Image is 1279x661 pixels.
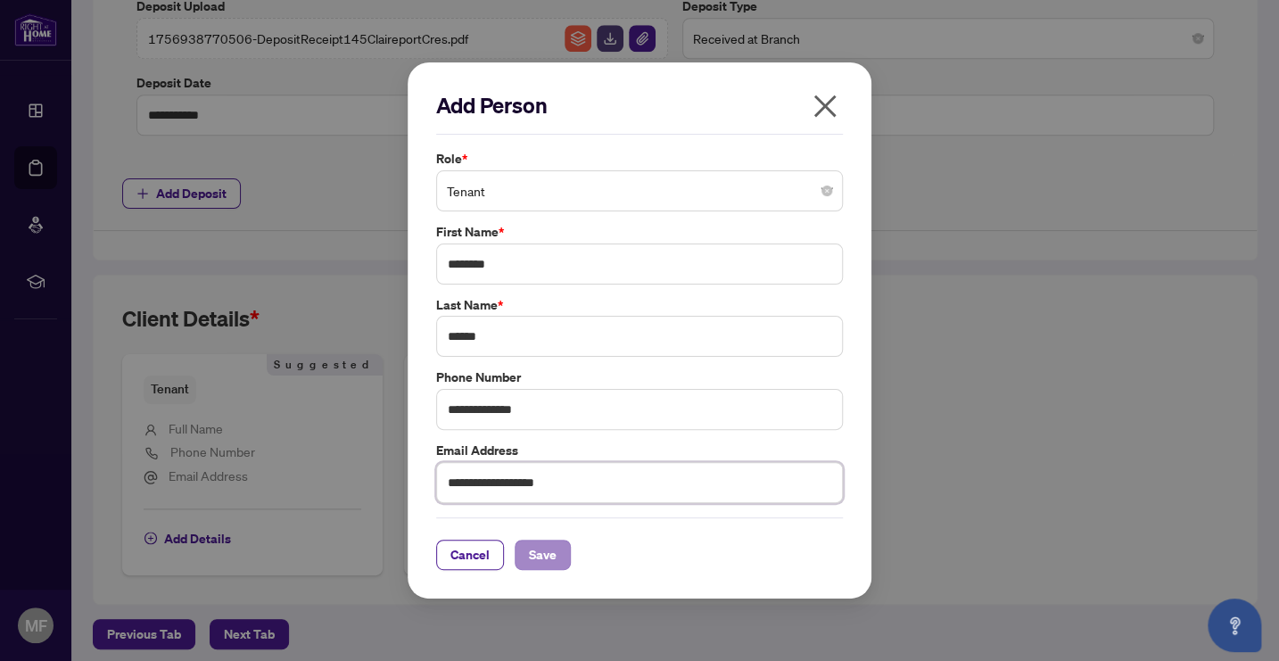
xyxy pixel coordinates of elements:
span: close-circle [821,186,832,196]
span: close [811,92,839,120]
button: Open asap [1208,599,1261,652]
label: First Name [436,222,843,242]
label: Last Name [436,295,843,315]
span: Cancel [450,541,490,569]
label: Phone Number [436,368,843,387]
label: Email Address [436,441,843,460]
h2: Add Person [436,91,843,120]
button: Save [515,540,571,570]
span: Tenant [447,174,832,208]
button: Cancel [436,540,504,570]
span: Save [529,541,557,569]
label: Role [436,149,843,169]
